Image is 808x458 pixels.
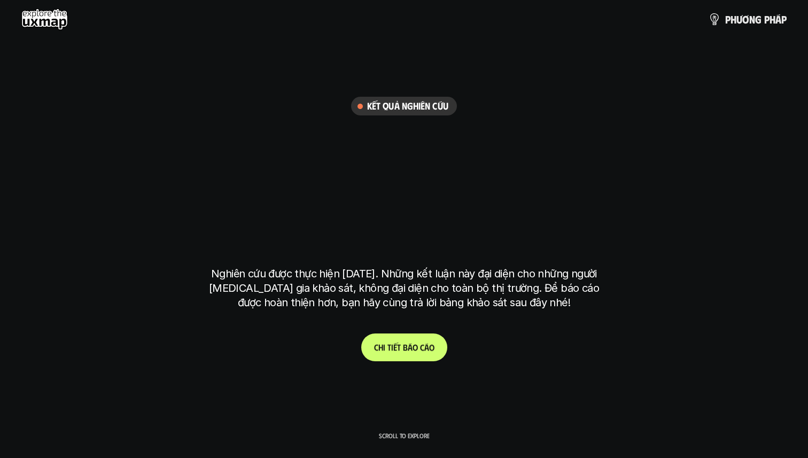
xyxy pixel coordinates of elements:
[361,333,447,361] a: Chitiếtbáocáo
[749,13,755,25] span: n
[764,13,770,25] span: p
[775,13,781,25] span: á
[209,127,599,172] h1: phạm vi công việc của
[731,13,736,25] span: h
[379,432,430,439] p: Scroll to explore
[214,211,595,256] h1: tại [GEOGRAPHIC_DATA]
[708,9,787,30] a: phươngpháp
[367,100,448,112] h6: Kết quả nghiên cứu
[781,13,787,25] span: p
[755,13,762,25] span: g
[736,13,742,25] span: ư
[204,267,604,310] p: Nghiên cứu được thực hiện [DATE]. Những kết luận này đại diện cho những người [MEDICAL_DATA] gia ...
[770,13,775,25] span: h
[725,13,731,25] span: p
[742,13,749,25] span: ơ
